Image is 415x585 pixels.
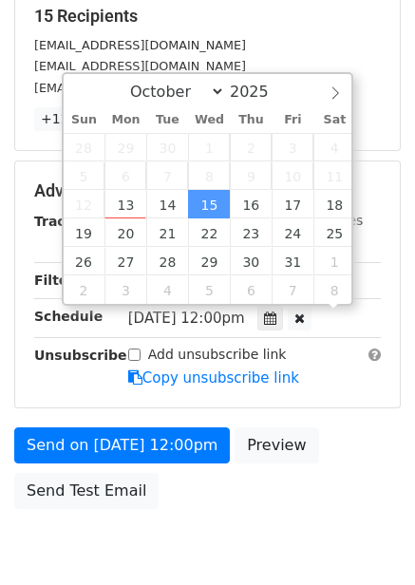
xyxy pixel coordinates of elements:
span: November 3, 2025 [104,275,146,304]
span: October 24, 2025 [272,218,313,247]
span: Sat [313,114,355,126]
iframe: Chat Widget [320,494,415,585]
span: October 20, 2025 [104,218,146,247]
span: October 15, 2025 [188,190,230,218]
span: October 2, 2025 [230,133,272,161]
small: [EMAIL_ADDRESS][DOMAIN_NAME] [34,59,246,73]
a: Copy unsubscribe link [128,369,299,387]
strong: Filters [34,273,83,288]
span: October 16, 2025 [230,190,272,218]
span: October 31, 2025 [272,247,313,275]
span: October 12, 2025 [64,190,105,218]
span: October 22, 2025 [188,218,230,247]
span: October 14, 2025 [146,190,188,218]
a: +12 more [34,107,114,131]
span: November 7, 2025 [272,275,313,304]
span: November 4, 2025 [146,275,188,304]
span: [DATE] 12:00pm [128,310,245,327]
span: Tue [146,114,188,126]
span: November 5, 2025 [188,275,230,304]
h5: 15 Recipients [34,6,381,27]
span: Sun [64,114,105,126]
span: Mon [104,114,146,126]
small: [EMAIL_ADDRESS][DOMAIN_NAME] [34,81,246,95]
span: October 19, 2025 [64,218,105,247]
span: October 26, 2025 [64,247,105,275]
span: October 27, 2025 [104,247,146,275]
span: October 13, 2025 [104,190,146,218]
input: Year [225,83,293,101]
span: October 10, 2025 [272,161,313,190]
span: Wed [188,114,230,126]
span: November 6, 2025 [230,275,272,304]
strong: Schedule [34,309,103,324]
span: Fri [272,114,313,126]
a: Send on [DATE] 12:00pm [14,427,230,463]
span: October 18, 2025 [313,190,355,218]
span: October 29, 2025 [188,247,230,275]
strong: Unsubscribe [34,348,127,363]
a: Preview [235,427,318,463]
h5: Advanced [34,180,381,201]
span: October 7, 2025 [146,161,188,190]
span: September 30, 2025 [146,133,188,161]
span: November 1, 2025 [313,247,355,275]
span: October 28, 2025 [146,247,188,275]
span: October 30, 2025 [230,247,272,275]
strong: Tracking [34,214,98,229]
span: October 3, 2025 [272,133,313,161]
span: October 1, 2025 [188,133,230,161]
span: September 29, 2025 [104,133,146,161]
span: October 17, 2025 [272,190,313,218]
span: October 6, 2025 [104,161,146,190]
span: September 28, 2025 [64,133,105,161]
span: Thu [230,114,272,126]
span: October 9, 2025 [230,161,272,190]
span: October 25, 2025 [313,218,355,247]
span: October 5, 2025 [64,161,105,190]
span: October 21, 2025 [146,218,188,247]
span: October 11, 2025 [313,161,355,190]
span: November 2, 2025 [64,275,105,304]
label: Add unsubscribe link [148,345,287,365]
span: October 23, 2025 [230,218,272,247]
small: [EMAIL_ADDRESS][DOMAIN_NAME] [34,38,246,52]
span: November 8, 2025 [313,275,355,304]
span: October 4, 2025 [313,133,355,161]
span: October 8, 2025 [188,161,230,190]
a: Send Test Email [14,473,159,509]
